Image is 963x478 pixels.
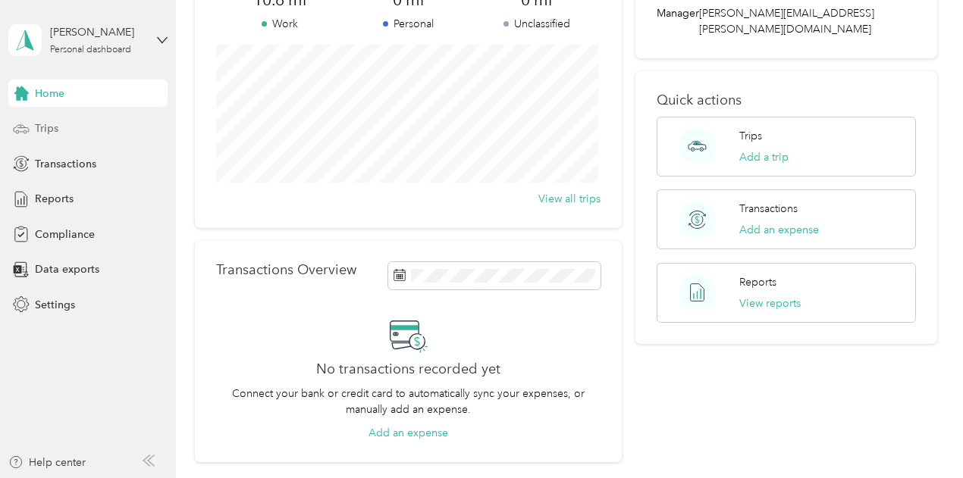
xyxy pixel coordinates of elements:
div: [PERSON_NAME] [50,24,145,40]
span: Reports [35,191,74,207]
div: Personal dashboard [50,45,131,55]
p: Connect your bank or credit card to automatically sync your expenses, or manually add an expense. [216,386,601,417]
p: Work [216,16,344,32]
h2: No transactions recorded yet [316,361,500,377]
button: View all trips [538,191,601,207]
span: Transactions [35,156,96,172]
span: Data exports [35,261,99,277]
p: Personal [344,16,472,32]
button: Add an expense [369,425,448,441]
button: Add a trip [739,149,789,165]
p: Quick actions [657,92,916,108]
p: Transactions Overview [216,262,356,278]
button: View reports [739,295,801,311]
span: Settings [35,297,75,313]
span: Trips [35,120,58,136]
span: Home [35,86,64,102]
span: Compliance [35,227,95,242]
p: Trips [739,128,762,144]
p: Transactions [739,201,798,217]
button: Add an expense [739,222,819,238]
iframe: Everlance-gr Chat Button Frame [878,393,963,478]
button: Help center [8,455,86,470]
span: [PERSON_NAME][EMAIL_ADDRESS][PERSON_NAME][DOMAIN_NAME] [699,7,874,36]
span: Manager [657,5,699,37]
p: Unclassified [472,16,601,32]
p: Reports [739,274,776,290]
